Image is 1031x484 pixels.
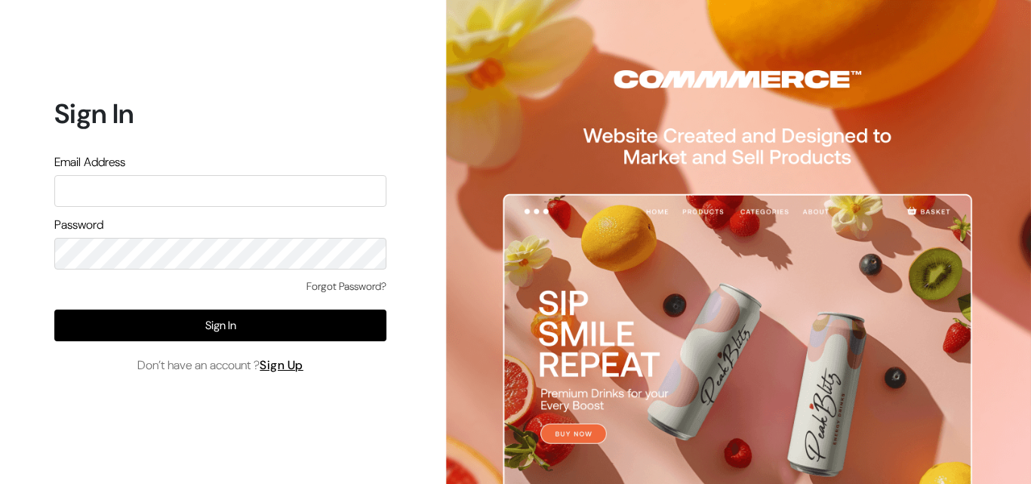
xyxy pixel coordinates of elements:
label: Email Address [54,153,125,171]
h1: Sign In [54,97,386,130]
a: Sign Up [260,357,303,373]
a: Forgot Password? [306,279,386,294]
label: Password [54,216,103,234]
span: Don’t have an account ? [137,356,303,375]
button: Sign In [54,310,386,341]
